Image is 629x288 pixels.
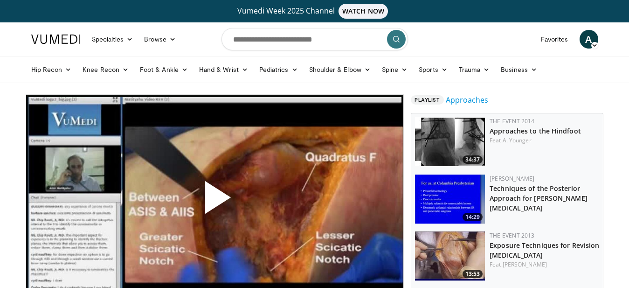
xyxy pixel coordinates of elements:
[495,60,543,79] a: Business
[490,126,581,135] a: Approaches to the Hindfoot
[415,175,485,224] img: bKdxKv0jK92UJBOH4xMDoxOjB1O8AjAz.150x105_q85_crop-smart_upscale.jpg
[33,4,597,19] a: Vumedi Week 2025 ChannelWATCH NOW
[490,136,599,145] div: Feat.
[490,260,599,269] div: Feat.
[490,184,588,212] a: Techniques of the Posterior Approach for [PERSON_NAME] [MEDICAL_DATA]
[535,30,574,49] a: Favorites
[463,155,483,164] span: 34:37
[339,4,388,19] span: WATCH NOW
[580,30,598,49] a: A
[463,270,483,278] span: 13:53
[415,117,485,166] a: 34:37
[131,155,298,247] button: Play Video
[503,136,532,144] a: A. Younger
[134,60,194,79] a: Foot & Ankle
[31,35,81,44] img: VuMedi Logo
[446,94,488,105] a: Approaches
[453,60,496,79] a: Trauma
[221,28,408,50] input: Search topics, interventions
[413,60,453,79] a: Sports
[463,213,483,221] span: 14:29
[86,30,139,49] a: Specialties
[194,60,254,79] a: Hand & Wrist
[503,260,547,268] a: [PERSON_NAME]
[415,117,485,166] img: J9XehesEoQgsycYX4xMDoxOmtxOwKG7D.150x105_q85_crop-smart_upscale.jpg
[490,232,534,239] a: The Event 2013
[490,241,599,260] a: Exposure Techniques for Revision [MEDICAL_DATA]
[77,60,134,79] a: Knee Recon
[304,60,376,79] a: Shoulder & Elbow
[411,95,443,105] span: Playlist
[490,175,534,183] a: [PERSON_NAME]
[138,30,181,49] a: Browse
[415,175,485,224] a: 14:29
[376,60,413,79] a: Spine
[254,60,304,79] a: Pediatrics
[415,232,485,281] img: 16d600b7-4875-420c-b295-1ea96c16a48f.150x105_q85_crop-smart_upscale.jpg
[490,117,534,125] a: The Event 2014
[415,232,485,281] a: 13:53
[26,60,77,79] a: Hip Recon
